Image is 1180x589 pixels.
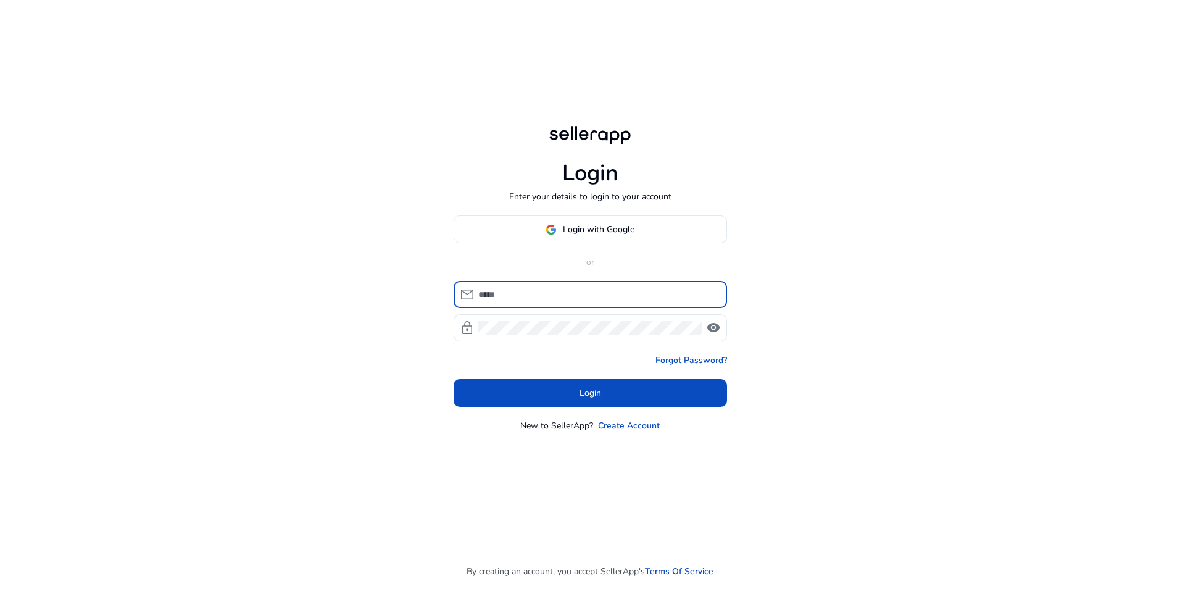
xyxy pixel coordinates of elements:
button: Login [454,379,727,407]
span: Login with Google [563,223,634,236]
button: Login with Google [454,215,727,243]
p: Enter your details to login to your account [509,190,671,203]
span: visibility [706,320,721,335]
span: mail [460,287,475,302]
span: lock [460,320,475,335]
a: Terms Of Service [645,565,713,578]
h1: Login [562,160,618,186]
a: Create Account [598,419,660,432]
img: google-logo.svg [546,224,557,235]
p: New to SellerApp? [520,419,593,432]
a: Forgot Password? [655,354,727,367]
span: Login [580,386,601,399]
p: or [454,256,727,269]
